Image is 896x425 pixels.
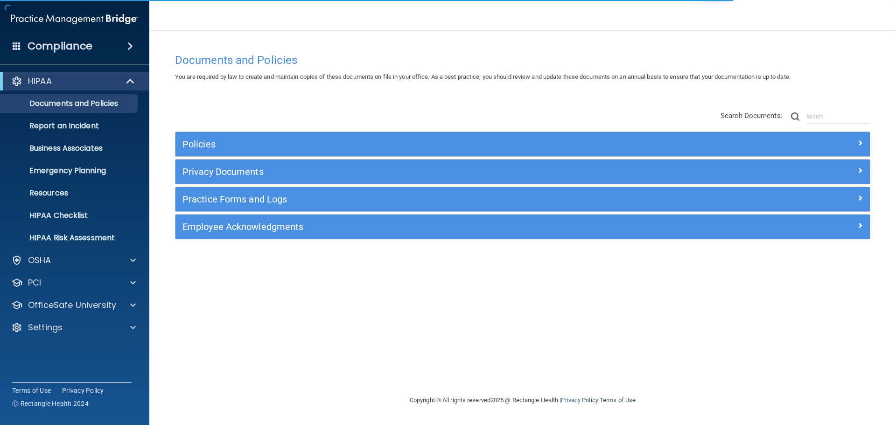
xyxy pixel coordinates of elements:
p: Report an Incident [6,121,133,131]
h5: Employee Acknowledgments [182,222,689,232]
p: HIPAA [28,76,52,87]
p: Documents and Policies [6,99,133,108]
h5: Privacy Documents [182,167,689,177]
img: ic-search.3b580494.png [791,112,799,121]
a: Settings [11,322,136,333]
h5: Policies [182,139,689,149]
a: Practice Forms and Logs [182,192,863,207]
a: Privacy Policy [62,386,104,395]
p: Emergency Planning [6,166,133,175]
h5: Practice Forms and Logs [182,194,689,204]
div: Copyright © All rights reserved 2025 @ Rectangle Health | | [352,385,693,415]
span: Ⓒ Rectangle Health 2024 [12,399,89,408]
a: OSHA [11,255,136,266]
a: Terms of Use [600,397,636,404]
p: OSHA [28,255,51,266]
a: Employee Acknowledgments [182,219,863,234]
input: Search [806,110,870,124]
a: HIPAA [11,76,135,87]
a: Policies [182,137,863,152]
a: PCI [11,277,136,288]
p: OfficeSafe University [28,300,116,311]
a: Terms of Use [12,386,51,395]
a: Privacy Documents [182,164,863,179]
p: Settings [28,322,63,333]
h4: Compliance [28,40,92,53]
p: Business Associates [6,144,133,153]
a: OfficeSafe University [11,300,136,311]
a: Privacy Policy [561,397,598,404]
h4: Documents and Policies [175,54,870,66]
p: Resources [6,188,133,198]
p: PCI [28,277,41,288]
p: HIPAA Checklist [6,211,133,220]
span: You are required by law to create and maintain copies of these documents on file in your office. ... [175,73,791,80]
p: HIPAA Risk Assessment [6,233,133,243]
img: PMB logo [11,10,138,28]
span: Search Documents: [721,111,783,120]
